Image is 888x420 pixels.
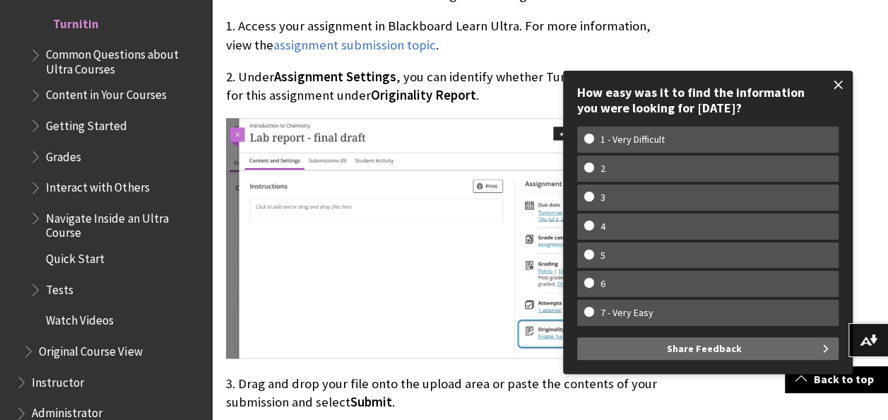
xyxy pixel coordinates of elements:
span: Common Questions about Ultra Courses [46,43,202,76]
span: Originality Report [371,87,476,103]
w-span: 7 - Very Easy [584,307,670,319]
span: Interact with Others [46,176,149,195]
span: Watch Videos [46,309,114,328]
span: Tests [46,278,73,297]
p: 1. Access your assignment in Blackboard Learn Ultra. For more information, view the . [226,17,665,54]
button: Share Feedback [577,337,839,360]
p: 2. Under , you can identify whether Turnitin is enabled for this assignment under . [226,68,665,105]
w-span: 6 [584,278,622,290]
a: assignment submission topic [273,37,436,54]
span: Getting Started [46,114,127,133]
span: Share Feedback [667,337,742,360]
img: Student submission screen for Ultra assignments that highlights that Turnitin is enabled in the O... [226,118,665,358]
span: Grades [46,145,81,164]
div: How easy was it to find the information you were looking for [DATE]? [577,85,839,115]
p: 3. Drag and drop your file onto the upload area or paste the contents of your submission and sele... [226,375,665,412]
w-span: 1 - Very Difficult [584,134,681,146]
w-span: 2 [584,163,622,175]
span: Submit [350,394,392,410]
w-span: 4 [584,221,622,233]
span: Turnitin [53,12,99,31]
w-span: 3 [584,192,622,204]
span: Content in Your Courses [46,83,166,103]
span: Navigate Inside an Ultra Course [46,206,202,240]
span: Quick Start [46,247,105,266]
a: Back to top [785,366,888,392]
span: Assignment Settings [274,69,396,85]
w-span: 5 [584,250,622,262]
span: Instructor [32,371,84,390]
span: Original Course View [39,339,142,358]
